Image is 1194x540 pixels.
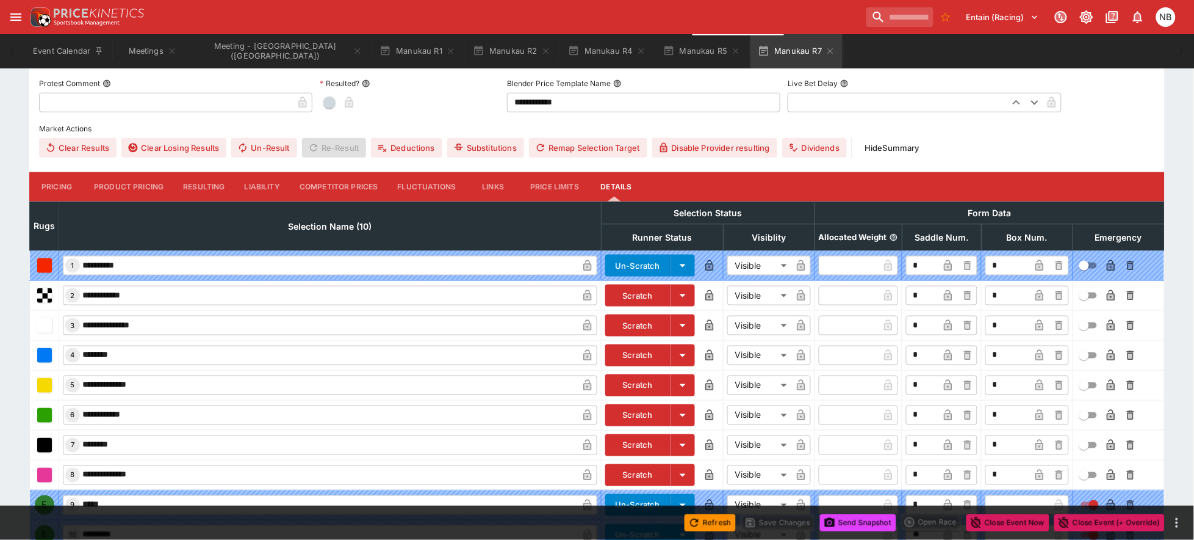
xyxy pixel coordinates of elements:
span: 7 [68,441,77,450]
button: Dividends [782,138,847,158]
button: Protest Comment [102,79,111,88]
img: Sportsbook Management [54,20,120,26]
button: Product Pricing [84,172,173,202]
button: Resulted? [362,79,370,88]
div: E [35,495,54,515]
div: Visible [727,465,791,485]
label: Market Actions [39,120,1155,138]
button: Manukau R1 [372,34,463,68]
div: Visible [727,406,791,425]
button: Live Bet Delay [840,79,849,88]
button: Scratch [605,434,671,456]
p: Resulted? [320,78,359,89]
span: 3 [68,321,77,330]
button: Remap Selection Target [529,138,647,158]
button: Un-Scratch [605,494,671,516]
button: Scratch [605,315,671,337]
span: 4 [68,351,77,360]
span: 6 [68,411,77,420]
button: Notifications [1127,6,1149,28]
div: Visible [727,256,791,275]
div: Visible [727,495,791,515]
button: Documentation [1101,6,1123,28]
p: Protest Comment [39,78,100,89]
button: Blender Price Template Name [613,79,622,88]
button: Meetings [113,34,192,68]
span: 8 [68,471,77,480]
th: Rugs [30,202,59,250]
span: 1 [69,261,77,270]
span: Selection Name (10) [275,219,386,234]
div: Visible [727,286,791,305]
button: Price Limits [520,172,589,202]
button: Details [589,172,644,202]
div: Visible [727,436,791,455]
button: more [1170,516,1184,530]
button: Manukau R2 [466,34,558,68]
button: Disable Provider resulting [652,138,777,158]
button: Manukau R5 [656,34,749,68]
button: Fluctuations [388,172,466,202]
div: Visible [727,316,791,335]
button: Refresh [685,514,736,531]
button: Un-Result [231,138,297,158]
button: open drawer [5,6,27,28]
button: Select Tenant [959,7,1046,27]
div: Visible [727,376,791,395]
img: PriceKinetics [54,9,144,18]
button: Send Snapshot [820,514,896,531]
button: No Bookmarks [936,7,955,27]
button: Un-Scratch [605,255,671,277]
th: Selection Status [602,202,815,224]
button: Nicole Brown [1153,4,1179,31]
th: Runner Status [602,224,724,250]
button: HideSummary [857,138,927,158]
p: Allocated Weight [819,232,887,243]
div: Nicole Brown [1156,7,1176,27]
th: Emergency [1073,224,1165,250]
button: Pricing [29,172,84,202]
th: Form Data [815,202,1165,224]
button: Meeting - Manukau (NZ) [194,34,370,68]
button: Substitutions [447,138,524,158]
button: Scratch [605,285,671,307]
button: Liability [235,172,290,202]
button: Manukau R7 [750,34,843,68]
th: Box Num. [982,224,1073,250]
img: PriceKinetics Logo [27,5,51,29]
button: Scratch [605,464,671,486]
button: Scratch [605,404,671,426]
button: Clear Results [39,138,117,158]
div: split button [901,514,962,531]
span: 9 [68,501,77,509]
p: Blender Price Template Name [507,78,611,89]
button: Deductions [371,138,442,158]
input: search [866,7,933,27]
button: Allocated Weight [890,233,898,242]
button: Scratch [605,374,671,396]
button: Close Event (+ Override) [1054,514,1165,531]
button: Event Calendar [26,34,111,68]
span: 5 [68,381,77,390]
div: Visible [727,346,791,365]
p: Live Bet Delay [788,78,838,89]
button: Resulting [173,172,234,202]
button: Toggle light/dark mode [1076,6,1098,28]
th: Saddle Num. [902,224,982,250]
button: Clear Losing Results [121,138,226,158]
button: Competitor Prices [290,172,388,202]
button: Connected to PK [1050,6,1072,28]
button: Links [466,172,520,202]
button: Close Event Now [966,514,1049,531]
button: Manukau R4 [561,34,653,68]
button: Scratch [605,345,671,367]
span: 2 [68,291,77,300]
th: Visiblity [724,224,815,250]
span: Re-Result [302,138,366,158]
